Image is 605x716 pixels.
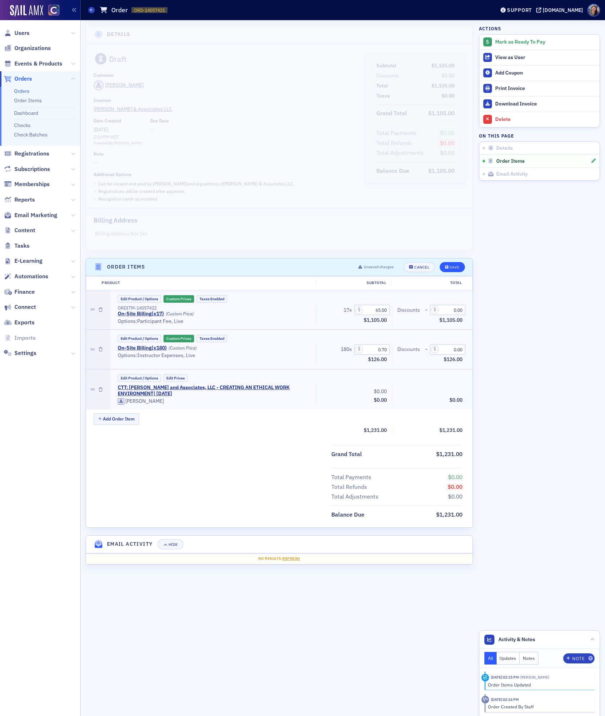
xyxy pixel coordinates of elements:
[449,265,459,269] div: Save
[507,7,532,13] div: Support
[376,139,414,148] span: Total Refunds
[376,109,407,118] div: Grand Total
[376,109,409,118] span: Grand Total
[4,334,36,342] a: Imports
[4,288,35,296] a: Finance
[430,345,465,355] input: 0.00
[14,319,35,327] span: Exports
[496,145,513,152] span: Details
[109,134,119,140] span: MDT
[497,652,520,665] button: Updates
[448,493,462,500] span: $0.00
[495,85,596,92] div: Print Invoice
[134,7,165,13] span: ORD-14057421
[496,171,528,177] span: Email Activity
[587,4,600,17] span: Profile
[105,81,144,89] div: [PERSON_NAME]
[4,211,57,219] a: Email Marketing
[496,158,525,165] span: Order Items
[4,60,62,68] a: Events & Products
[4,29,30,37] a: Users
[439,427,462,433] span: $1,231.00
[125,398,164,405] div: [PERSON_NAME]
[4,242,30,250] a: Tasks
[163,335,194,342] button: Custom Prices
[94,105,172,113] span: McMahan & Associates LLC
[14,211,57,219] span: Email Marketing
[166,311,194,316] div: (Custom Price)
[376,149,423,157] div: Total Adjustments
[94,172,131,177] div: Additional Options
[374,397,387,403] span: $0.00
[397,306,422,314] span: Discounts
[43,5,59,17] a: View Homepage
[495,54,596,61] div: View as User
[376,149,426,157] span: Total Adjustments
[331,510,367,519] span: Balance Due
[94,105,356,113] a: [PERSON_NAME] & Associates LLC
[449,397,462,403] span: $0.00
[495,70,596,76] div: Add Coupon
[150,118,169,123] div: Due Date
[118,318,311,325] div: Options: Participant Fee, Live
[98,180,294,187] p: Can be viewed and paid by [PERSON_NAME] and org admins of [PERSON_NAME] & Associates LLC .
[4,150,49,158] a: Registrations
[107,263,145,271] h4: Order Items
[481,696,489,703] div: Activity
[488,703,590,710] div: Order Created By Staff
[94,140,114,145] span: Created By:
[331,492,381,501] span: Total Adjustments
[481,674,489,681] div: Activity
[376,62,399,69] span: Subtotal
[14,122,31,129] a: Checks
[520,652,538,665] button: Notes
[495,39,596,45] div: Mark as Ready To Pay
[374,388,387,395] span: $0.00
[536,8,586,13] button: [DOMAIN_NAME]
[94,72,114,78] div: Customer
[430,305,465,315] input: 0.00
[14,288,35,296] span: Finance
[331,473,374,482] span: Total Payments
[94,126,108,133] span: [DATE]
[479,25,501,32] h4: Actions
[440,262,465,272] button: Save
[440,139,454,147] span: $0.00
[572,657,584,661] div: Note
[341,346,352,353] span: 180 x
[94,195,96,203] span: •
[439,317,462,323] span: $1,105.00
[354,305,390,315] input: 0.00
[118,305,311,311] div: ORDITM-14057422
[376,82,388,90] div: Total
[442,93,454,99] span: $0.00
[376,62,396,69] div: Subtotal
[404,262,435,272] button: Cancel
[158,539,183,549] button: Hide
[282,556,300,561] span: Refresh
[448,473,462,481] span: $0.00
[491,697,519,702] time: 9/26/2025 02:14 PM
[376,72,402,80] span: Discounts
[14,60,62,68] span: Events & Products
[479,96,600,112] a: Download Invoice
[442,72,454,79] span: $0.00
[114,140,143,146] div: [PERSON_NAME]
[98,188,185,194] p: Registrations will be created after payment.
[479,132,600,139] h4: On this page
[14,150,49,158] span: Registrations
[376,92,390,100] div: Taxes
[484,652,497,665] button: All
[94,151,104,157] div: Note
[197,295,227,303] button: Taxes Enabled
[14,110,38,116] a: Dashboard
[436,511,462,518] span: $1,231.00
[118,398,164,405] a: [PERSON_NAME]
[14,273,48,280] span: Automations
[118,374,161,382] button: Edit Product / Options
[94,180,96,188] span: •
[10,5,43,17] a: SailAMX
[98,195,158,202] p: Recognition catch up enabled.
[440,149,454,156] span: $0.00
[4,44,51,52] a: Organizations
